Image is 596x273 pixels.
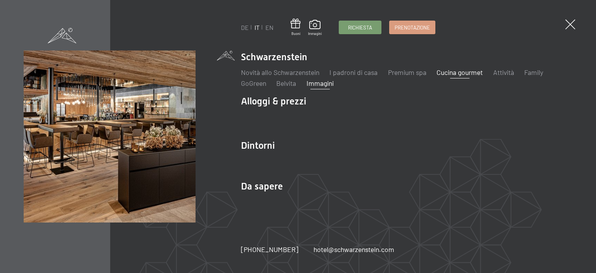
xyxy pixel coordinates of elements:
[390,21,435,34] a: Prenotazione
[308,31,322,36] span: Immagini
[314,245,394,254] a: hotel@schwarzenstein.com
[291,19,301,36] a: Buoni
[388,68,426,77] a: Premium spa
[276,79,296,87] a: Belvita
[524,68,543,77] a: Family
[493,68,514,77] a: Attività
[241,245,298,254] a: [PHONE_NUMBER]
[339,21,381,34] a: Richiesta
[329,68,378,77] a: I padroni di casa
[241,68,319,77] a: Novità allo Schwarzenstein
[307,79,334,87] a: Immagini
[395,24,430,31] span: Prenotazione
[241,245,298,254] span: [PHONE_NUMBER]
[308,20,322,36] a: Immagini
[241,79,266,87] a: GoGreen
[255,24,260,31] a: IT
[437,68,483,77] a: Cucina gourmet
[241,24,249,31] a: DE
[265,24,274,31] a: EN
[348,24,372,31] span: Richiesta
[291,31,301,36] span: Buoni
